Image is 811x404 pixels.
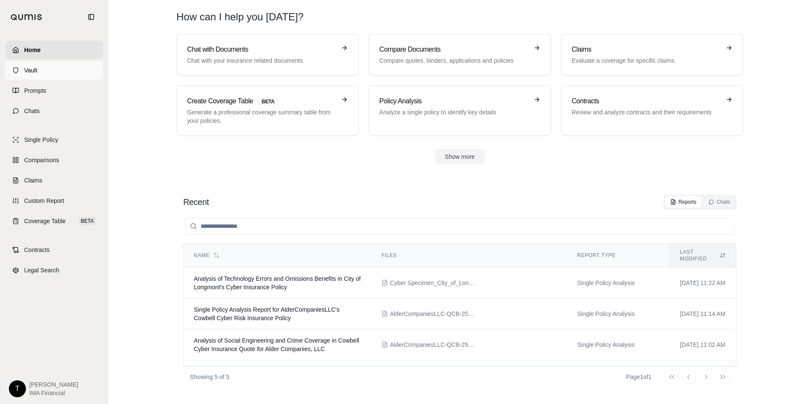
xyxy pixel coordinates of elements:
span: Cyber Specimen_City_of_Longmont_2025_07_31_2153.pdf [390,279,475,287]
div: Page 1 of 1 [626,373,652,381]
span: Chats [24,107,40,115]
div: Name [194,252,361,259]
span: Coverage Table [24,217,66,225]
td: Coverage Table [567,360,670,393]
p: Chat with your insurance related documents [187,56,336,65]
img: Qumis Logo [11,14,42,20]
td: Single Policy Analysis [567,299,670,329]
p: Compare quotes, binders, applications and policies [379,56,528,65]
span: AlderCompaniesLLC-QCB-250-ZECWSNUC-Cowbell-Proposal (3).pdf [390,340,475,349]
span: Single Policy [24,136,58,144]
a: Compare DocumentsCompare quotes, binders, applications and policies [369,34,551,75]
h3: Claims [572,44,721,55]
td: [DATE] 02:12 PM [670,360,736,393]
span: Single Policy Analysis Report for AlderCompaniesLLC's Cowbell Cyber Risk Insurance Policy [194,306,340,321]
td: Single Policy Analysis [567,329,670,360]
button: Collapse sidebar [84,10,98,24]
td: [DATE] 11:22 AM [670,268,736,299]
span: Custom Report [24,196,64,205]
h3: Policy Analysis [379,96,528,106]
span: Comparisons [24,156,59,164]
h2: Recent [183,196,209,208]
td: [DATE] 11:14 AM [670,299,736,329]
span: Home [24,46,41,54]
p: Review and analyze contracts and their requirements [572,108,721,116]
button: Reports [665,196,702,208]
span: BETA [257,97,280,106]
a: Chat with DocumentsChat with your insurance related documents [176,34,358,75]
button: Chats [703,196,735,208]
a: Comparisons [6,151,103,169]
th: Files [371,244,567,268]
a: Claims [6,171,103,190]
a: Single Policy [6,130,103,149]
button: Show more [435,149,485,164]
h3: Chat with Documents [187,44,336,55]
span: Analysis of Social Engineering and Crime Coverage in Cowbell Cyber Insurance Quote for Alder Comp... [194,337,359,352]
span: Analysis of Technology Errors and Omissions Benefits in City of Longmont's Cyber Insurance Policy [194,275,361,291]
h1: How can I help you [DATE]? [176,10,743,24]
span: Legal Search [24,266,59,274]
span: AlderCompaniesLLC-QCB-250-S6HQM1QC-Cowbell-Specimen-Doc..pdf [390,310,475,318]
a: Prompts [6,81,103,100]
p: Analyze a single policy to identify key details [379,108,528,116]
span: Contracts [24,246,50,254]
a: Coverage TableBETA [6,212,103,230]
a: Create Coverage TableBETAGenerate a professional coverage summary table from your policies. [176,86,358,136]
span: Claims [24,176,42,185]
p: Evaluate a coverage for specific claims [572,56,721,65]
a: Legal Search [6,261,103,279]
span: IMA Financial [29,389,78,397]
h3: Contracts [572,96,721,106]
span: Prompts [24,86,46,95]
span: Vault [24,66,37,75]
td: [DATE] 11:02 AM [670,329,736,360]
a: Custom Report [6,191,103,210]
td: Single Policy Analysis [567,268,670,299]
a: Home [6,41,103,59]
div: Chats [708,199,730,205]
a: ContractsReview and analyze contracts and their requirements [561,86,743,136]
a: Contracts [6,241,103,259]
h3: Create Coverage Table [187,96,336,106]
p: Showing 5 of 5 [190,373,229,381]
a: Chats [6,102,103,120]
span: [PERSON_NAME] [29,380,78,389]
p: Generate a professional coverage summary table from your policies. [187,108,336,125]
div: Reports [670,199,696,205]
span: BETA [78,217,96,225]
a: ClaimsEvaluate a coverage for specific claims [561,34,743,75]
div: Last modified [680,249,726,262]
div: T [9,380,26,397]
a: Vault [6,61,103,80]
h3: Compare Documents [379,44,528,55]
a: Policy AnalysisAnalyze a single policy to identify key details [369,86,551,136]
th: Report Type [567,244,670,268]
